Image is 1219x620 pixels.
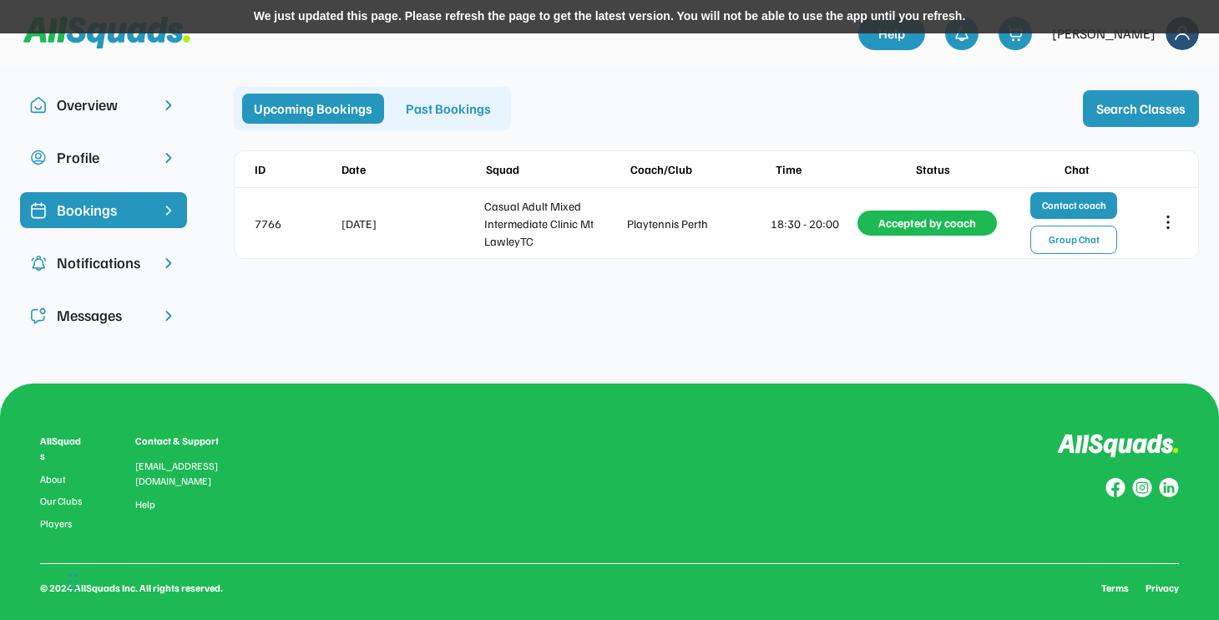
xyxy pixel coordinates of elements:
[160,97,177,114] img: chevron-right.svg
[1030,192,1117,219] button: Contact coach
[1083,90,1199,127] button: Search Classes
[57,146,150,169] div: Profile
[30,307,47,324] img: Icon%20copy%205.svg
[953,25,970,42] img: bell-03%20%281%29.svg
[30,202,47,219] img: Icon%20%2819%29.svg
[630,160,771,178] div: Coach/Club
[1030,226,1117,254] button: Group Chat
[394,94,503,124] div: Past Bookings
[862,160,1004,178] div: Status
[255,215,338,232] div: 7766
[57,199,150,221] div: Bookings
[160,307,177,324] img: chevron-right.svg
[627,215,766,232] div: Playtennis Perth
[1057,434,1179,458] img: Logo%20inverted.svg
[30,97,47,114] img: Icon%20copy%2010.svg
[1105,478,1125,498] img: Group%20copy%208.svg
[30,255,47,272] img: Icon%20copy%204.svg
[40,581,223,596] div: © 2024 AllSquads Inc. All rights reserved.
[1101,581,1129,596] a: Terms
[30,150,47,166] img: user-circle.svg
[255,160,338,178] div: ID
[1007,25,1024,42] img: shopping-cart-01%20%281%29.svg
[858,17,925,50] a: Help
[1007,160,1148,178] div: Chat
[160,255,177,272] img: chevron-right.svg
[40,518,85,530] a: Players
[486,160,627,178] div: Squad
[135,459,239,489] div: [EMAIL_ADDRESS][DOMAIN_NAME]
[135,499,155,511] a: Help
[160,202,177,219] img: chevron-right%20copy%203.svg
[484,197,624,250] div: Casual Adult Mixed Intermediate Clinic Mt LawleyTC
[341,215,481,232] div: [DATE]
[341,160,483,178] div: Date
[135,434,239,449] div: Contact & Support
[1052,23,1156,43] div: [PERSON_NAME]
[40,434,85,464] div: AllSquads
[771,215,854,232] div: 18:30 - 20:00
[1159,478,1179,498] img: Group%20copy%206.svg
[1146,581,1179,596] a: Privacy
[57,94,150,116] div: Overview
[160,150,177,166] img: chevron-right.svg
[242,94,384,124] div: Upcoming Bookings
[57,252,150,274] div: Notifications
[1166,17,1199,50] img: Frame%2018.svg
[40,495,85,507] a: Our Clubs
[857,211,997,236] div: Accepted by coach
[1132,478,1152,498] img: Group%20copy%207.svg
[40,474,85,485] a: About
[776,160,859,178] div: Time
[57,304,150,327] div: Messages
